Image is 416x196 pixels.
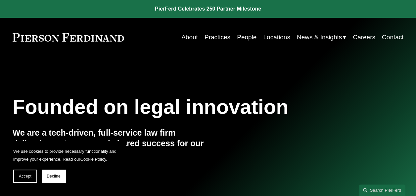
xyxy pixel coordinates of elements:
a: People [237,31,256,44]
a: Careers [353,31,375,44]
span: Accept [19,174,31,179]
a: Locations [263,31,290,44]
span: Decline [47,174,61,179]
h1: Founded on legal innovation [13,95,339,118]
button: Accept [13,170,37,183]
a: Cookie Policy [80,157,106,162]
button: Decline [42,170,66,183]
a: Search this site [359,184,405,196]
h4: We are a tech-driven, full-service law firm delivering outcomes and shared success for our global... [13,128,208,159]
a: Practices [205,31,230,44]
span: News & Insights [297,32,342,43]
a: About [181,31,198,44]
p: We use cookies to provide necessary functionality and improve your experience. Read our . [13,147,119,163]
a: Contact [382,31,403,44]
a: folder dropdown [297,31,346,44]
section: Cookie banner [7,141,126,189]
